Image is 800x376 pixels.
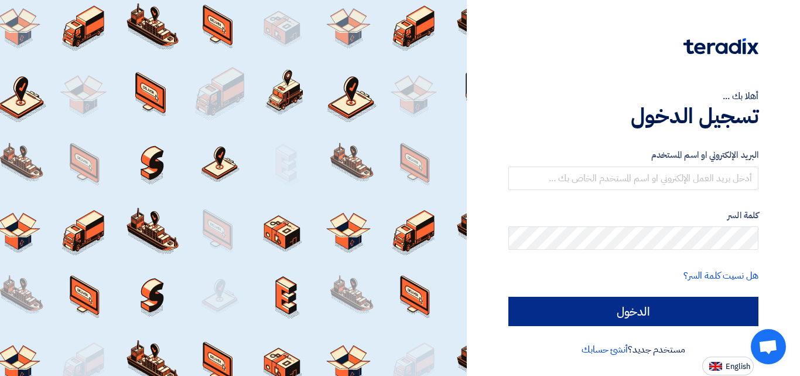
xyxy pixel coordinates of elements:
[508,167,758,190] input: أدخل بريد العمل الإلكتروني او اسم المستخدم الخاص بك ...
[582,343,628,357] a: أنشئ حسابك
[508,209,758,222] label: كلمة السر
[508,89,758,103] div: أهلا بك ...
[508,343,758,357] div: مستخدم جديد؟
[508,297,758,326] input: الدخول
[702,357,754,375] button: English
[683,269,758,283] a: هل نسيت كلمة السر؟
[683,38,758,55] img: Teradix logo
[751,329,786,364] div: Open chat
[726,363,750,371] span: English
[508,148,758,162] label: البريد الإلكتروني او اسم المستخدم
[709,362,722,371] img: en-US.png
[508,103,758,129] h1: تسجيل الدخول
